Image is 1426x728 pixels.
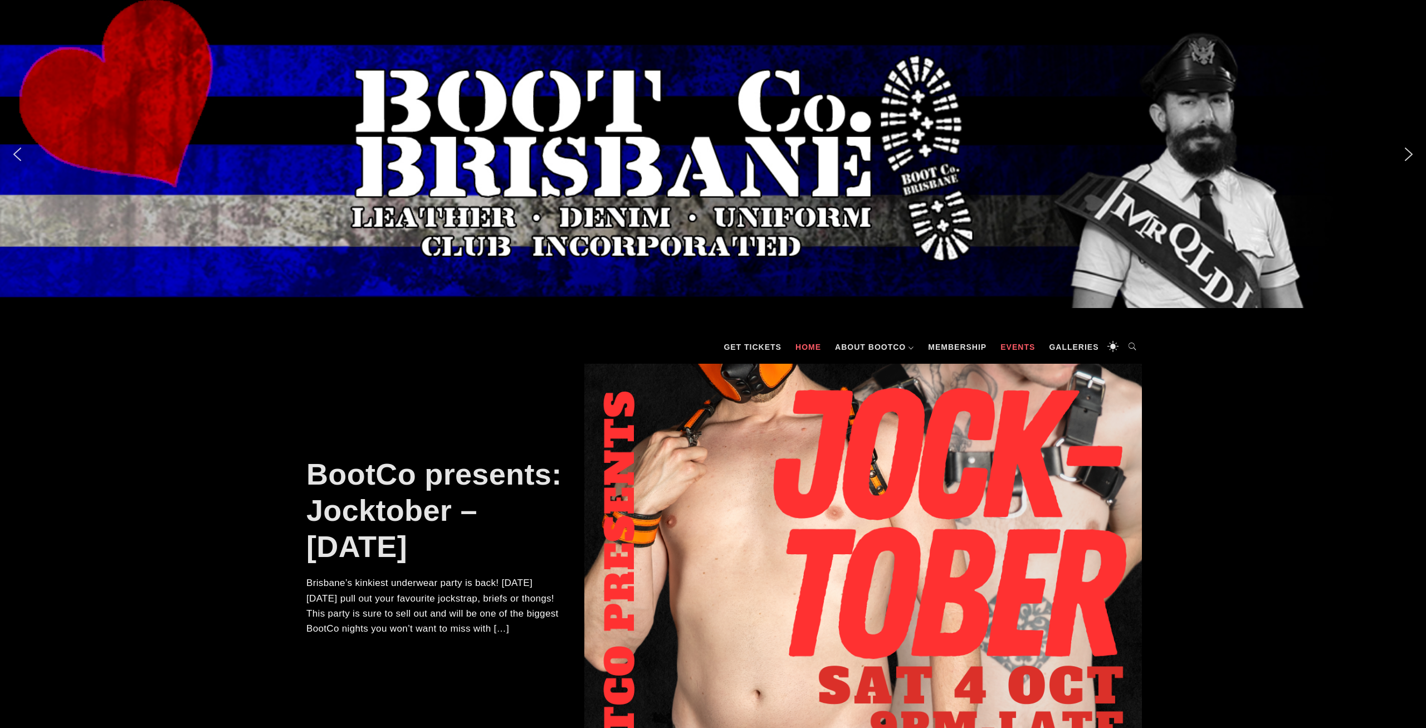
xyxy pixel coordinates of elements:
a: Galleries [1043,330,1104,364]
img: next arrow [1400,145,1418,163]
a: GET TICKETS [718,330,787,364]
a: Membership [922,330,992,364]
p: Brisbane’s kinkiest underwear party is back! [DATE][DATE] pull out your favourite jockstrap, brie... [306,575,562,636]
a: BootCo presents: Jocktober – [DATE] [306,457,561,563]
img: previous arrow [8,145,26,163]
a: About BootCo [829,330,920,364]
a: Home [790,330,827,364]
a: Events [995,330,1041,364]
